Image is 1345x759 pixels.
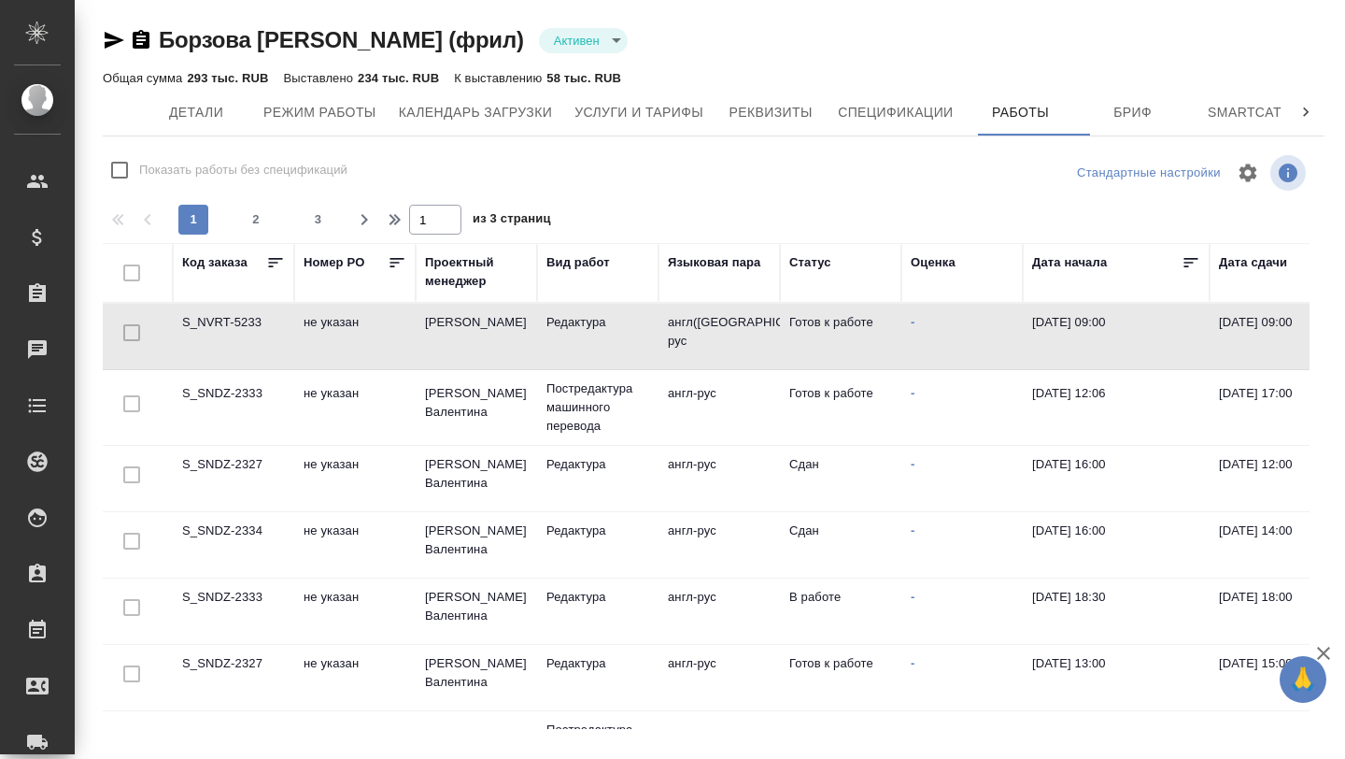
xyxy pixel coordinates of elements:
div: Активен [539,28,628,53]
td: англ-рус [658,645,780,710]
p: Редактура [546,654,649,673]
p: Редактура [546,313,649,332]
a: - [911,590,914,604]
td: S_SNDZ-2327 [173,645,294,710]
td: [DATE] 16:00 [1023,446,1210,511]
div: Языковая пара [668,253,761,272]
p: 58 тыс. RUB [546,71,621,85]
span: Бриф [1088,101,1178,124]
span: 2 [241,210,271,229]
span: Настроить таблицу [1225,150,1270,195]
div: Номер PO [304,253,364,272]
td: не указан [294,645,416,710]
div: split button [1072,159,1225,188]
span: Услуги и тарифы [574,101,703,124]
td: [PERSON_NAME] Валентина [416,645,537,710]
td: англ([GEOGRAPHIC_DATA])-рус [658,304,780,369]
span: Работы [976,101,1066,124]
span: Режим работы [263,101,376,124]
td: [PERSON_NAME] Валентина [416,375,537,440]
div: Оценка [911,253,956,272]
div: Статус [789,253,831,272]
td: [PERSON_NAME] Валентина [416,579,537,644]
td: Сдан [780,512,901,578]
td: S_NVRT-5233 [173,304,294,369]
td: не указан [294,375,416,440]
span: Календарь загрузки [399,101,553,124]
span: из 3 страниц [473,208,551,235]
button: Скопировать ссылку для ЯМессенджера [103,29,125,51]
a: Борзова [PERSON_NAME] (фрил) [159,27,524,52]
p: Постредактура машинного перевода [546,379,649,436]
td: не указан [294,512,416,578]
td: Готов к работе [780,304,901,369]
td: англ-рус [658,446,780,511]
a: - [911,457,914,471]
p: Выставлено [284,71,359,85]
td: не указан [294,446,416,511]
td: [DATE] 12:06 [1023,375,1210,440]
td: В работе [780,579,901,644]
span: Smartcat [1200,101,1290,124]
td: [PERSON_NAME] Валентина [416,446,537,511]
td: S_SNDZ-2334 [173,512,294,578]
td: [DATE] 16:00 [1023,512,1210,578]
span: Показать работы без спецификаций [139,161,347,179]
td: [DATE] 13:00 [1023,645,1210,710]
div: Код заказа [182,253,248,272]
a: - [911,656,914,670]
td: [DATE] 09:00 [1023,304,1210,369]
p: 293 тыс. RUB [187,71,268,85]
span: 🙏 [1287,660,1319,699]
td: Готов к работе [780,645,901,710]
td: англ-рус [658,375,780,440]
td: не указан [294,579,416,644]
td: [DATE] 18:30 [1023,579,1210,644]
div: Вид работ [546,253,610,272]
td: S_SNDZ-2327 [173,446,294,511]
div: Проектный менеджер [425,253,528,291]
td: англ-рус [658,512,780,578]
button: Скопировать ссылку [130,29,152,51]
div: Дата начала [1032,253,1107,272]
a: - [911,523,914,537]
a: - [911,315,914,329]
p: Общая сумма [103,71,187,85]
td: S_SNDZ-2333 [173,375,294,440]
span: Детали [151,101,241,124]
div: Дата сдачи [1219,253,1287,272]
td: Готов к работе [780,375,901,440]
p: 234 тыс. RUB [358,71,439,85]
p: К выставлению [454,71,546,85]
button: Активен [548,33,605,49]
td: S_SNDZ-2333 [173,579,294,644]
button: 3 [304,205,333,235]
td: не указан [294,304,416,369]
td: [PERSON_NAME] [416,304,537,369]
span: Реквизиты [726,101,815,124]
button: 🙏 [1280,656,1326,703]
span: Спецификации [838,101,953,124]
td: англ-рус [658,579,780,644]
span: Посмотреть информацию [1270,155,1310,191]
a: - [911,386,914,400]
p: Редактура [546,588,649,607]
td: Сдан [780,446,901,511]
td: [PERSON_NAME] Валентина [416,512,537,578]
p: Редактура [546,522,649,540]
p: Редактура [546,455,649,474]
span: 3 [304,210,333,229]
a: - [911,727,914,741]
button: 2 [241,205,271,235]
